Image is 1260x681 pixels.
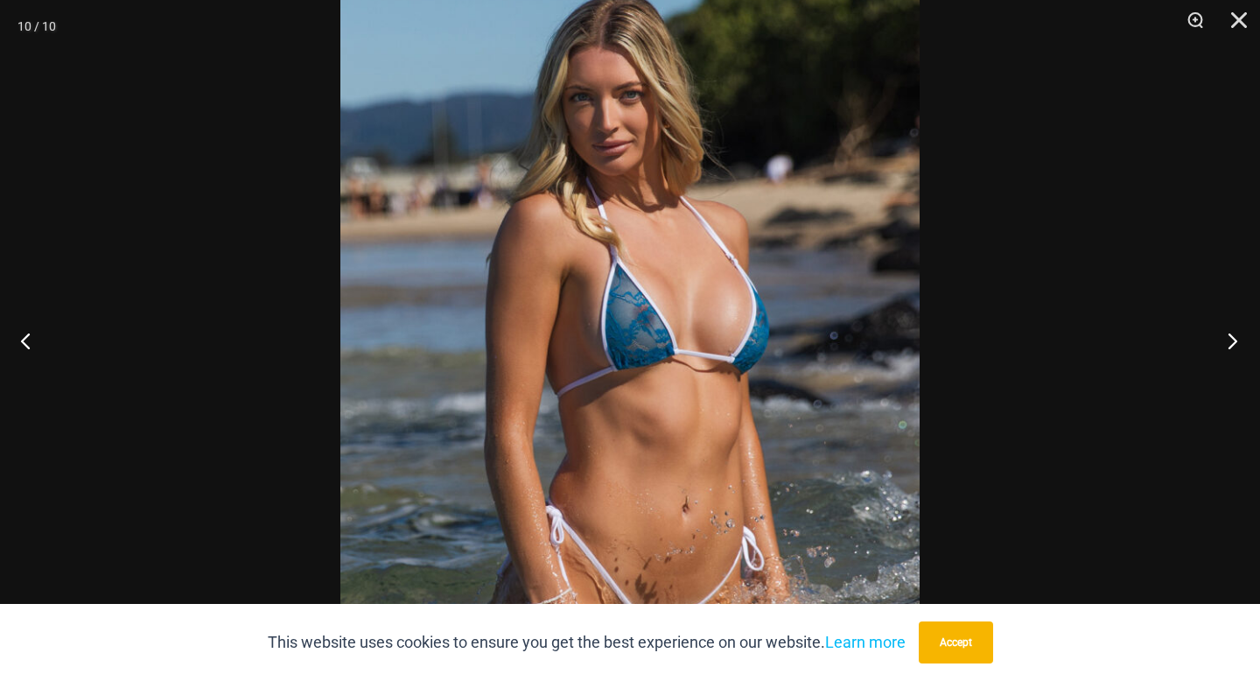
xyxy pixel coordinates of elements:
button: Next [1194,297,1260,384]
button: Accept [919,621,993,663]
div: 10 / 10 [17,13,56,39]
p: This website uses cookies to ensure you get the best experience on our website. [268,629,906,656]
a: Learn more [825,633,906,651]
